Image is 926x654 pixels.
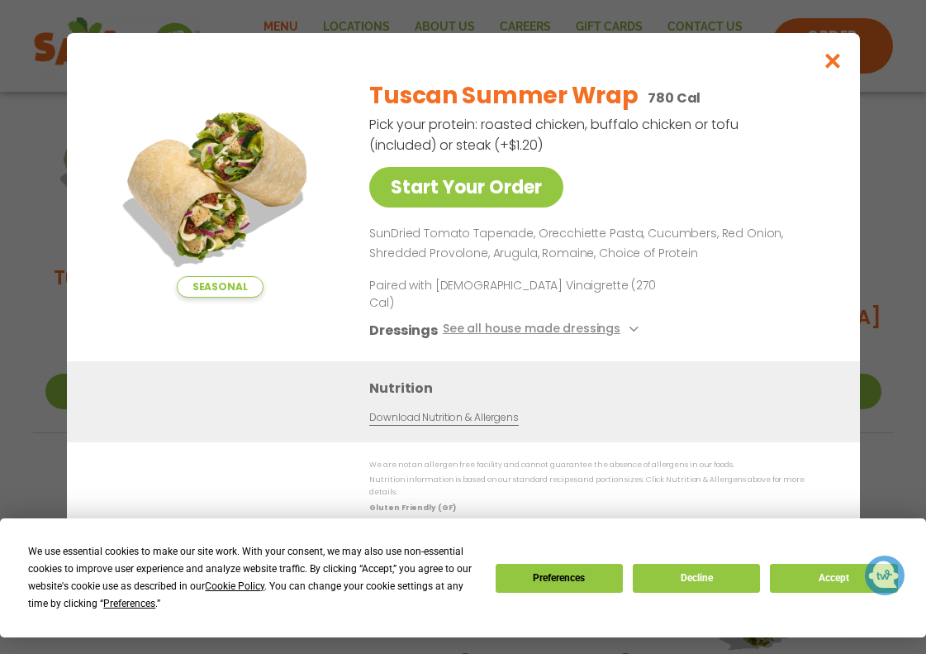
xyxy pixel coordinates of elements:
[369,378,835,399] h3: Nutrition
[176,276,263,298] span: Seasonal
[496,564,623,593] button: Preferences
[369,167,563,208] a: Start Your Order
[369,277,675,312] p: Paired with [DEMOGRAPHIC_DATA] Vinaigrette (270 Cal)
[442,320,643,341] button: See all house made dressings
[28,543,475,613] div: We use essential cookies to make our site work. With your consent, we may also use non-essential ...
[369,503,455,513] strong: Gluten Friendly (GF)
[369,517,827,542] p: While our menu includes ingredients that are made without gluten, our restaurants are not gluten ...
[369,410,518,426] a: Download Nutrition & Allergens
[104,66,335,298] img: Featured product photo for Tuscan Summer Wrap
[369,224,820,264] p: SunDried Tomato Tapenade, Orecchiette Pasta, Cucumbers, Red Onion, Shredded Provolone, Arugula, R...
[633,564,760,593] button: Decline
[770,564,897,593] button: Accept
[648,88,700,108] p: 780 Cal
[205,580,264,592] span: Cookie Policy
[369,79,638,113] h2: Tuscan Summer Wrap
[369,474,827,499] p: Nutrition information is based on our standard recipes and portion sizes. Click Nutrition & Aller...
[103,598,155,609] span: Preferences
[369,114,741,155] p: Pick your protein: roasted chicken, buffalo chicken or tofu (included) or steak (+$1.20)
[805,33,859,88] button: Close modal
[369,320,438,341] h3: Dressings
[369,459,827,471] p: We are not an allergen free facility and cannot guarantee the absence of allergens in our foods.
